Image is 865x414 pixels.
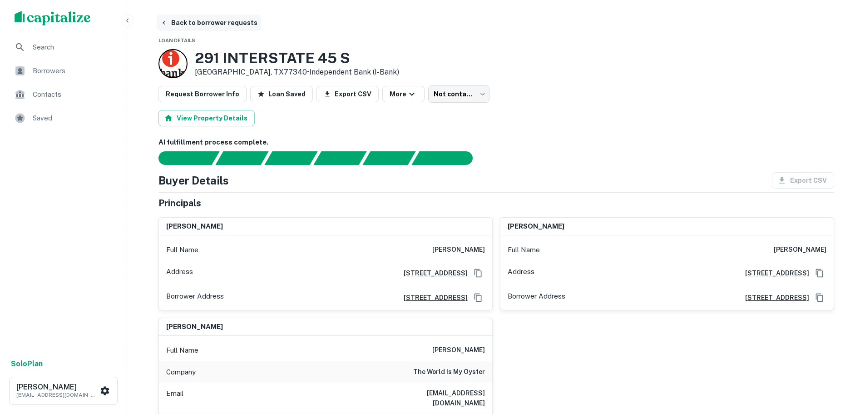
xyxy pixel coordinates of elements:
[158,196,201,210] h5: Principals
[471,266,485,280] button: Copy Address
[362,151,415,165] div: Principals found, still searching for contact information. This may take time...
[33,113,114,124] span: Saved
[11,359,43,368] strong: Solo Plan
[382,86,425,102] button: More
[166,345,198,356] p: Full Name
[396,293,468,303] a: [STREET_ADDRESS]
[33,89,114,100] span: Contacts
[428,85,489,103] div: Not contacted
[774,244,826,255] h6: [PERSON_NAME]
[158,172,229,189] h4: Buyer Details
[820,341,865,385] iframe: Chat Widget
[508,244,540,255] p: Full Name
[16,384,98,391] h6: [PERSON_NAME]
[7,60,119,82] a: Borrowers
[813,291,826,304] button: Copy Address
[508,291,565,304] p: Borrower Address
[166,244,198,255] p: Full Name
[376,388,485,408] h6: [EMAIL_ADDRESS][DOMAIN_NAME]
[158,86,247,102] button: Request Borrower Info
[158,38,195,43] span: Loan Details
[33,42,114,53] span: Search
[33,65,114,76] span: Borrowers
[7,107,119,129] a: Saved
[9,377,118,405] button: [PERSON_NAME][EMAIL_ADDRESS][DOMAIN_NAME]
[264,151,317,165] div: Documents found, AI parsing details...
[432,345,485,356] h6: [PERSON_NAME]
[157,15,261,31] button: Back to borrower requests
[413,367,485,378] h6: the world is my oyster
[738,293,809,303] a: [STREET_ADDRESS]
[7,84,119,105] a: Contacts
[508,221,564,232] h6: [PERSON_NAME]
[166,388,183,408] p: Email
[15,11,91,25] img: capitalize-logo.png
[471,291,485,304] button: Copy Address
[166,291,224,304] p: Borrower Address
[16,391,98,399] p: [EMAIL_ADDRESS][DOMAIN_NAME]
[250,86,313,102] button: Loan Saved
[432,244,485,255] h6: [PERSON_NAME]
[158,110,255,126] button: View Property Details
[313,151,366,165] div: Principals found, AI now looking for contact information...
[148,151,216,165] div: Sending borrower request to AI...
[412,151,484,165] div: AI fulfillment process complete.
[316,86,379,102] button: Export CSV
[309,68,399,76] a: Independent Bank (i-bank)
[11,359,43,369] a: SoloPlan
[396,268,468,278] a: [STREET_ADDRESS]
[166,367,196,378] p: Company
[215,151,268,165] div: Your request is received and processing...
[508,266,534,280] p: Address
[813,266,826,280] button: Copy Address
[166,322,223,332] h6: [PERSON_NAME]
[7,36,119,58] a: Search
[166,221,223,232] h6: [PERSON_NAME]
[158,137,834,148] h6: AI fulfillment process complete.
[166,266,193,280] p: Address
[195,67,399,78] p: [GEOGRAPHIC_DATA], TX77340 •
[738,268,809,278] a: [STREET_ADDRESS]
[195,50,399,67] h3: 291 INTERSTATE 45 S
